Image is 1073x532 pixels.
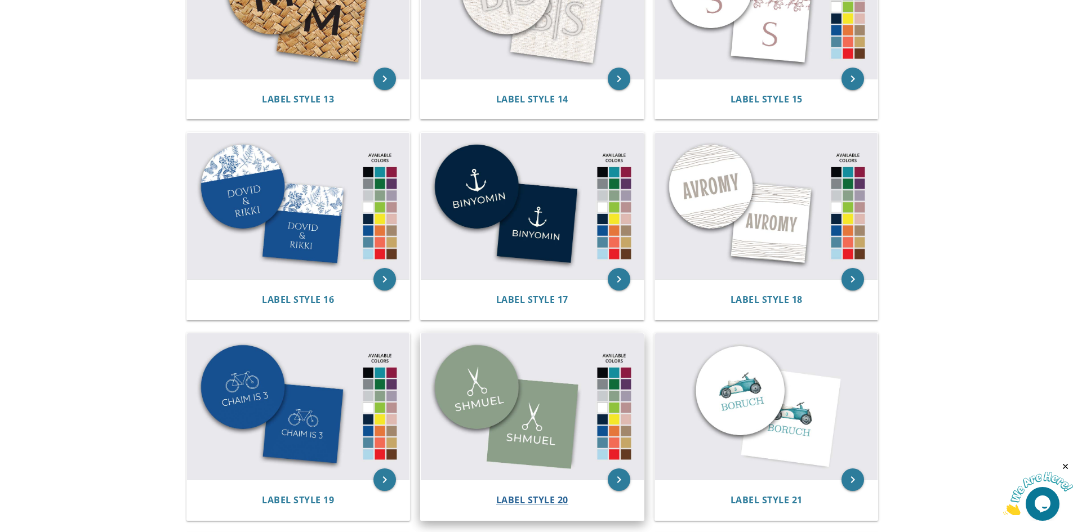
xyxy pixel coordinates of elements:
img: Label Style 18 [655,133,878,279]
a: keyboard_arrow_right [842,68,864,90]
a: Label Style 20 [496,495,568,506]
a: keyboard_arrow_right [608,468,630,491]
img: Label Style 20 [421,333,644,480]
a: Label Style 15 [731,94,803,105]
a: keyboard_arrow_right [842,268,864,290]
span: Label Style 18 [731,293,803,306]
a: keyboard_arrow_right [373,68,396,90]
span: Label Style 16 [262,293,334,306]
span: Label Style 17 [496,293,568,306]
a: keyboard_arrow_right [373,268,396,290]
a: Label Style 13 [262,94,334,105]
img: Label Style 21 [655,333,878,480]
iframe: chat widget [1003,462,1073,515]
span: Label Style 20 [496,494,568,506]
a: Label Style 14 [496,94,568,105]
a: Label Style 17 [496,294,568,305]
a: Label Style 21 [731,495,803,506]
img: Label Style 17 [421,133,644,279]
a: Label Style 18 [731,294,803,305]
img: Label Style 16 [187,133,410,279]
span: Label Style 19 [262,494,334,506]
span: Label Style 21 [731,494,803,506]
span: Label Style 14 [496,93,568,105]
a: keyboard_arrow_right [608,68,630,90]
span: Label Style 13 [262,93,334,105]
img: Label Style 19 [187,333,410,480]
a: keyboard_arrow_right [842,468,864,491]
span: Label Style 15 [731,93,803,105]
a: keyboard_arrow_right [373,468,396,491]
a: keyboard_arrow_right [608,268,630,290]
a: Label Style 16 [262,294,334,305]
a: Label Style 19 [262,495,334,506]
